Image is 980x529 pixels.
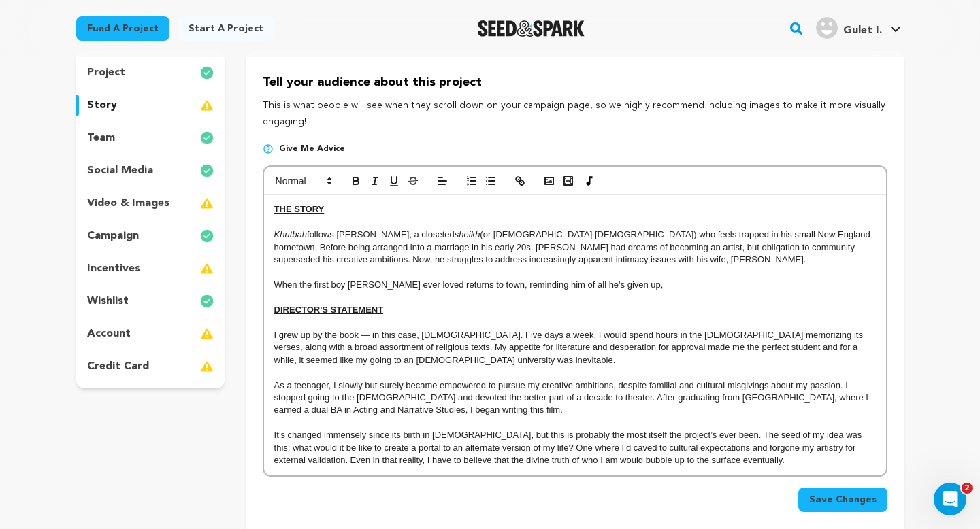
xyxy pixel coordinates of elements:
img: warning-full.svg [200,97,214,114]
img: check-circle-full.svg [200,65,214,81]
span: Give me advice [279,143,345,154]
p: When the first boy [PERSON_NAME] ever loved returns to town, reminding him of all he's given up, [274,279,876,291]
p: social media [87,163,153,179]
button: team [76,127,225,149]
img: user.png [816,17,838,39]
span: Save Changes [809,493,877,507]
p: story [87,97,117,114]
p: incentives [87,260,140,277]
button: Save Changes [798,488,887,512]
a: Seed&Spark Homepage [478,20,585,37]
em: sheikh [455,229,480,239]
button: wishlist [76,290,225,312]
p: As a teenager, I slowly but surely became empowered to pursue my creative ambitions, despite fami... [274,379,876,417]
button: incentives [76,258,225,279]
span: 2 [962,483,973,494]
p: follows [PERSON_NAME], a closeted (or [DEMOGRAPHIC_DATA] [DEMOGRAPHIC_DATA]) who feels trapped in... [274,228,876,266]
button: social media [76,160,225,182]
img: warning-full.svg [200,260,214,277]
p: Tell your audience about this project [263,73,887,92]
img: warning-full.svg [200,195,214,211]
button: story [76,95,225,116]
button: video & images [76,192,225,214]
img: warning-full.svg [200,358,214,375]
p: account [87,326,131,342]
p: campaign [87,228,139,244]
button: credit card [76,356,225,377]
img: check-circle-full.svg [200,163,214,179]
div: Gulet I.'s Profile [816,17,882,39]
iframe: Intercom live chat [934,483,966,515]
button: project [76,62,225,84]
span: Gulet I.'s Profile [813,14,904,43]
u: DIRECTOR'S STATEMENT [274,305,384,315]
img: check-circle-full.svg [200,130,214,146]
a: Gulet I.'s Profile [813,14,904,39]
img: Seed&Spark Logo Dark Mode [478,20,585,37]
img: check-circle-full.svg [200,228,214,244]
img: help-circle.svg [263,143,274,154]
button: campaign [76,225,225,247]
a: Fund a project [76,16,169,41]
p: wishlist [87,293,129,309]
p: credit card [87,358,149,375]
p: project [87,65,125,81]
span: Gulet I. [843,25,882,36]
img: check-circle-full.svg [200,293,214,309]
p: This is what people will see when they scroll down on your campaign page, so we highly recommend ... [263,98,887,131]
p: I grew up by the book — in this case, [DEMOGRAPHIC_DATA]. Five days a week, I would spend hours i... [274,329,876,366]
p: It’s changed immensely since its birth in [DEMOGRAPHIC_DATA], but this is probably the most itsel... [274,429,876,466]
button: account [76,323,225,345]
a: Start a project [178,16,274,41]
u: THE STORY [274,204,325,214]
em: Khutbah [274,229,307,239]
p: video & images [87,195,169,211]
img: warning-full.svg [200,326,214,342]
p: team [87,130,115,146]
